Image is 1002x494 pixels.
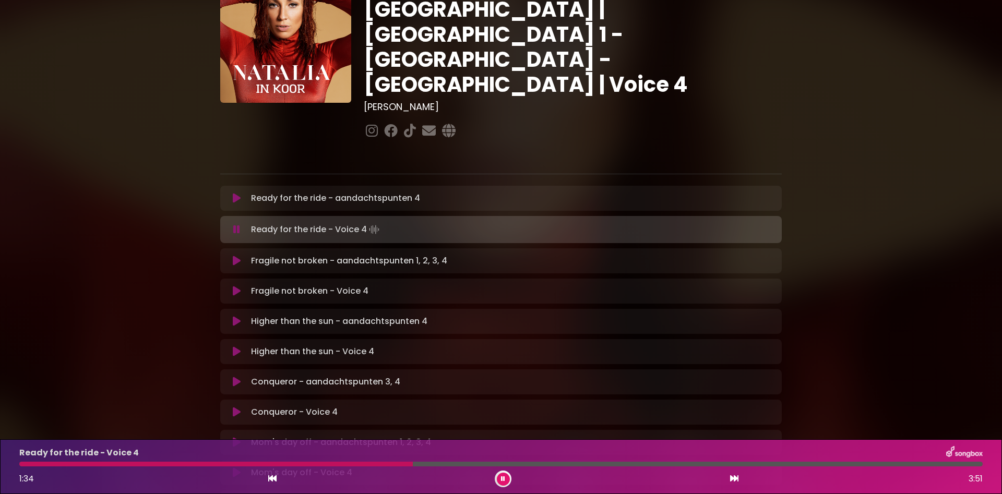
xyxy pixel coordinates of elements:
[946,446,983,460] img: songbox-logo-white.png
[251,222,381,237] p: Ready for the ride - Voice 4
[364,101,782,113] h3: [PERSON_NAME]
[251,345,374,358] p: Higher than the sun - Voice 4
[19,473,34,485] span: 1:34
[19,447,139,459] p: Ready for the ride - Voice 4
[251,192,420,204] p: Ready for the ride - aandachtspunten 4
[367,222,381,237] img: waveform4.gif
[251,285,368,297] p: Fragile not broken - Voice 4
[251,315,427,328] p: Higher than the sun - aandachtspunten 4
[251,436,431,449] p: Mom's day off - aandachtspunten 1, 2, 3, 4
[251,406,338,418] p: Conqueror - Voice 4
[251,255,447,267] p: Fragile not broken - aandachtspunten 1, 2, 3, 4
[969,473,983,485] span: 3:51
[251,376,400,388] p: Conqueror - aandachtspunten 3, 4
